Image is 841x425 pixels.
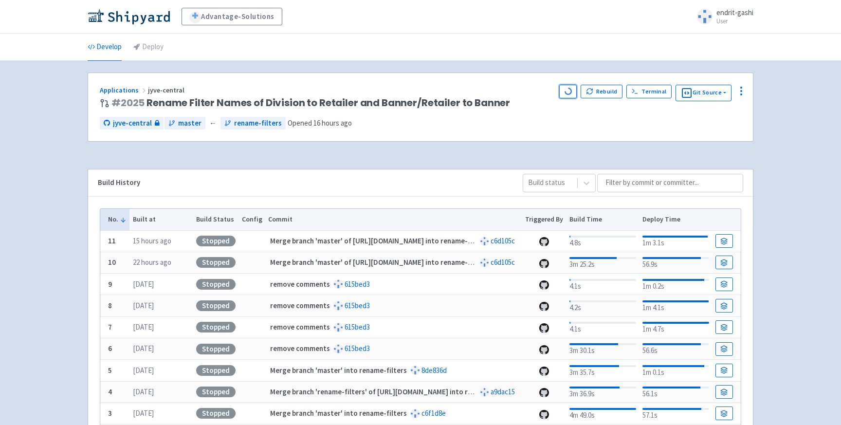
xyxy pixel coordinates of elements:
a: 615bed3 [345,344,370,353]
div: Stopped [196,322,236,333]
div: 3m 30.1s [569,341,636,356]
div: 1m 0.1s [642,363,709,378]
div: 1m 4.7s [642,320,709,335]
strong: Merge branch 'master' into rename-filters [270,366,407,375]
input: Filter by commit or committer... [597,174,743,192]
a: Build Details [715,342,733,356]
time: [DATE] [133,366,154,375]
a: c6d105c [491,258,515,267]
a: Build Details [715,299,733,313]
time: 15 hours ago [133,236,171,245]
time: [DATE] [133,301,154,310]
b: 3 [108,408,112,418]
th: Triggered By [522,209,567,230]
button: Rebuild [581,85,622,98]
div: Stopped [196,365,236,376]
a: Deploy [133,34,164,61]
a: endrit-gashi User [691,9,753,24]
span: master [178,118,201,129]
div: 4.1s [569,320,636,335]
a: #2025 [111,96,145,110]
time: [DATE] [133,387,154,396]
b: 8 [108,301,112,310]
div: 3m 36.9s [569,385,636,400]
div: 4.2s [569,298,636,314]
strong: Merge branch 'rename-filters' of [URL][DOMAIN_NAME] into rename-filters [270,387,512,396]
time: [DATE] [133,408,154,418]
time: 16 hours ago [313,118,352,128]
b: 6 [108,344,112,353]
b: 10 [108,258,116,267]
div: 56.9s [642,255,709,270]
a: Build Details [715,364,733,377]
b: 9 [108,279,112,289]
span: rename-filters [234,118,282,129]
div: 4m 49.0s [569,406,636,421]
button: Loading [559,85,577,98]
th: Config [238,209,265,230]
th: Commit [265,209,522,230]
a: Build Details [715,320,733,334]
a: Develop [88,34,122,61]
strong: remove comments [270,322,330,332]
a: Build Details [715,407,733,420]
div: Stopped [196,344,236,354]
th: Deploy Time [639,209,712,230]
a: 8de836d [421,366,447,375]
div: 4.8s [569,234,636,249]
a: a9dac15 [491,387,515,396]
div: Stopped [196,300,236,311]
div: 1m 4.1s [642,298,709,314]
a: 615bed3 [345,279,370,289]
strong: Merge branch 'master' of [URL][DOMAIN_NAME] into rename-filters [270,258,488,267]
span: endrit-gashi [716,8,753,17]
a: 615bed3 [345,322,370,332]
a: jyve-central [100,117,164,130]
b: 7 [108,322,112,332]
div: 56.6s [642,341,709,356]
div: 1m 3.1s [642,234,709,249]
strong: Merge branch 'master' into rename-filters [270,408,407,418]
a: Build Details [715,234,733,248]
th: Build Status [193,209,238,230]
time: [DATE] [133,279,154,289]
div: Stopped [196,387,236,397]
span: jyve-central [148,86,186,94]
div: Stopped [196,279,236,290]
div: Stopped [196,236,236,246]
div: Stopped [196,408,236,419]
a: Applications [100,86,148,94]
b: 11 [108,236,116,245]
a: c6d105c [491,236,515,245]
strong: remove comments [270,279,330,289]
th: Build Time [566,209,639,230]
a: rename-filters [220,117,286,130]
div: 3m 25.2s [569,255,636,270]
a: Build Details [715,385,733,399]
div: 57.1s [642,406,709,421]
strong: Merge branch 'master' of [URL][DOMAIN_NAME] into rename-filters [270,236,488,245]
a: Build Details [715,256,733,269]
a: master [165,117,205,130]
span: jyve-central [113,118,152,129]
img: Shipyard logo [88,9,170,24]
button: Git Source [676,85,731,101]
div: 3m 35.7s [569,363,636,378]
a: c6f1d8e [421,408,446,418]
a: Advantage-Solutions [182,8,282,25]
b: 4 [108,387,112,396]
div: Build History [98,177,507,188]
th: Built at [129,209,193,230]
time: [DATE] [133,344,154,353]
span: Opened [288,118,352,128]
span: Rename Filter Names of Division to Retailer and Banner/Retailer to Banner [111,97,510,109]
time: 22 hours ago [133,258,171,267]
strong: remove comments [270,344,330,353]
span: ← [209,118,217,129]
a: Terminal [626,85,672,98]
b: 5 [108,366,112,375]
strong: remove comments [270,301,330,310]
button: No. [108,214,127,224]
small: User [716,18,753,24]
div: 1m 0.2s [642,277,709,292]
